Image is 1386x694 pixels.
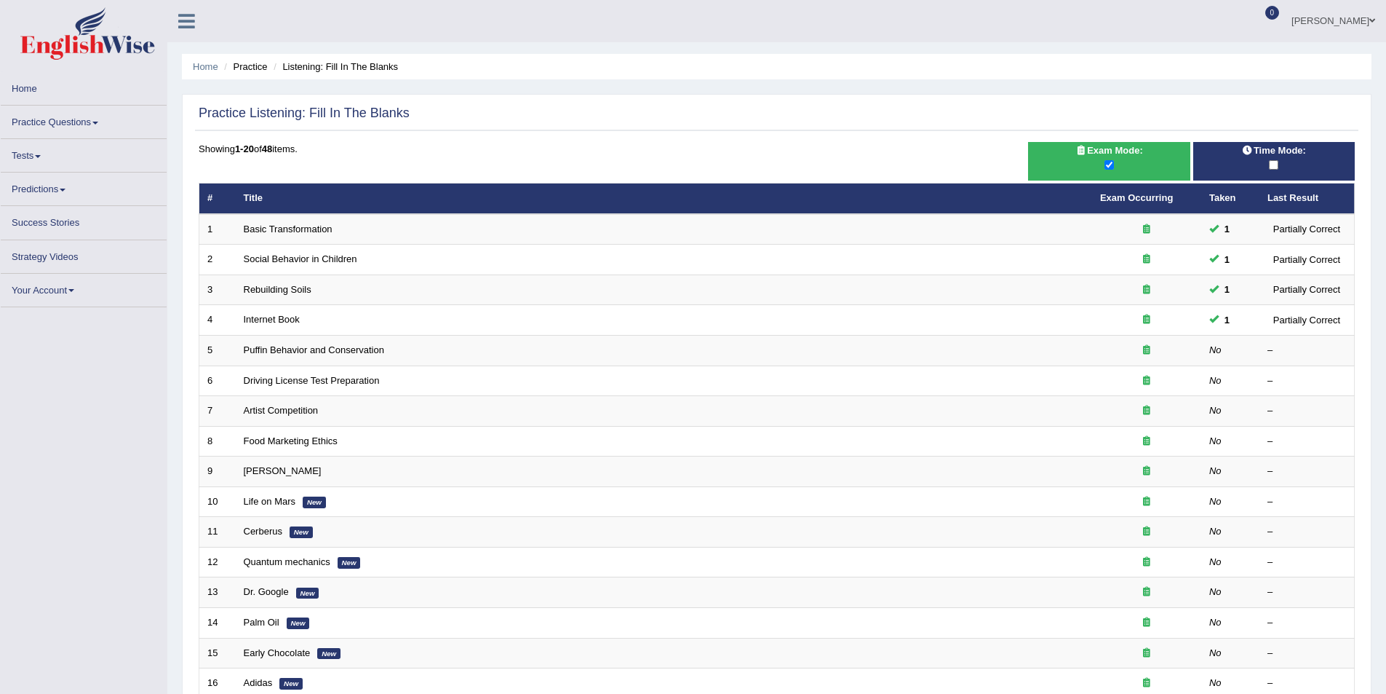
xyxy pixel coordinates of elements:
div: Exam occurring question [1100,556,1193,569]
th: Title [236,184,1092,214]
div: Exam occurring question [1100,525,1193,539]
a: Basic Transformation [244,224,332,234]
div: Exam occurring question [1100,223,1193,237]
div: Exam occurring question [1100,495,1193,509]
em: New [290,527,313,538]
em: No [1209,617,1222,628]
span: You cannot take this question anymore [1219,221,1235,237]
span: You cannot take this question anymore [1219,282,1235,297]
div: Partially Correct [1267,312,1346,328]
em: No [1209,375,1222,386]
td: 6 [199,366,236,396]
a: Home [193,61,218,72]
em: New [303,497,326,508]
em: No [1209,586,1222,597]
em: New [317,648,340,660]
h2: Practice Listening: Fill In The Blanks [199,106,410,121]
div: Exam occurring question [1100,283,1193,297]
td: 2 [199,245,236,275]
div: Exam occurring question [1100,677,1193,690]
div: – [1267,374,1346,388]
div: – [1267,435,1346,449]
span: Exam Mode: [1070,143,1148,158]
div: – [1267,465,1346,478]
div: Partially Correct [1267,221,1346,237]
div: Exam occurring question [1100,465,1193,478]
div: Exam occurring question [1100,435,1193,449]
em: No [1209,526,1222,537]
div: Show exams occurring in exams [1028,142,1190,181]
span: You cannot take this question anymore [1219,252,1235,267]
div: Exam occurring question [1100,585,1193,599]
div: Exam occurring question [1100,344,1193,358]
em: No [1209,677,1222,688]
div: Exam occurring question [1100,253,1193,267]
div: – [1267,647,1346,661]
td: 14 [199,608,236,639]
div: – [1267,525,1346,539]
em: No [1209,405,1222,416]
td: 15 [199,638,236,669]
td: 9 [199,457,236,487]
a: [PERSON_NAME] [244,465,322,476]
td: 7 [199,396,236,427]
div: – [1267,495,1346,509]
div: – [1267,585,1346,599]
a: Strategy Videos [1,240,167,269]
a: Your Account [1,274,167,302]
span: Time Mode: [1236,143,1312,158]
div: Exam occurring question [1100,374,1193,388]
div: – [1267,556,1346,569]
td: 3 [199,275,236,305]
em: No [1209,496,1222,507]
div: – [1267,344,1346,358]
a: Practice Questions [1,106,167,134]
a: Tests [1,139,167,167]
em: No [1209,556,1222,567]
b: 1-20 [235,143,254,154]
b: 48 [262,143,272,154]
a: Life on Mars [244,496,296,507]
a: Predictions [1,173,167,201]
a: Early Chocolate [244,647,311,658]
div: Showing of items. [199,142,1355,156]
div: Exam occurring question [1100,404,1193,418]
div: – [1267,616,1346,630]
td: 1 [199,214,236,245]
a: Exam Occurring [1100,192,1173,203]
a: Driving License Test Preparation [244,375,380,386]
div: – [1267,677,1346,690]
span: 0 [1265,6,1280,20]
td: 10 [199,486,236,517]
div: Exam occurring question [1100,313,1193,327]
td: 8 [199,426,236,457]
a: Internet Book [244,314,300,325]
em: New [296,588,319,599]
div: Partially Correct [1267,252,1346,267]
td: 5 [199,335,236,366]
span: You cannot take this question anymore [1219,312,1235,328]
em: New [279,678,303,690]
th: # [199,184,236,214]
em: No [1209,344,1222,355]
em: New [338,557,361,569]
a: Success Stories [1,206,167,234]
a: Rebuilding Soils [244,284,311,295]
li: Listening: Fill In The Blanks [270,60,398,74]
li: Practice [220,60,267,74]
td: 13 [199,577,236,608]
a: Food Marketing Ethics [244,435,338,446]
div: Exam occurring question [1100,647,1193,661]
a: Home [1,72,167,100]
a: Artist Competition [244,405,319,416]
em: New [287,618,310,629]
a: Puffin Behavior and Conservation [244,344,384,355]
div: Exam occurring question [1100,616,1193,630]
td: 4 [199,305,236,336]
a: Palm Oil [244,617,279,628]
a: Social Behavior in Children [244,253,357,264]
div: – [1267,404,1346,418]
a: Quantum mechanics [244,556,330,567]
em: No [1209,647,1222,658]
em: No [1209,435,1222,446]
